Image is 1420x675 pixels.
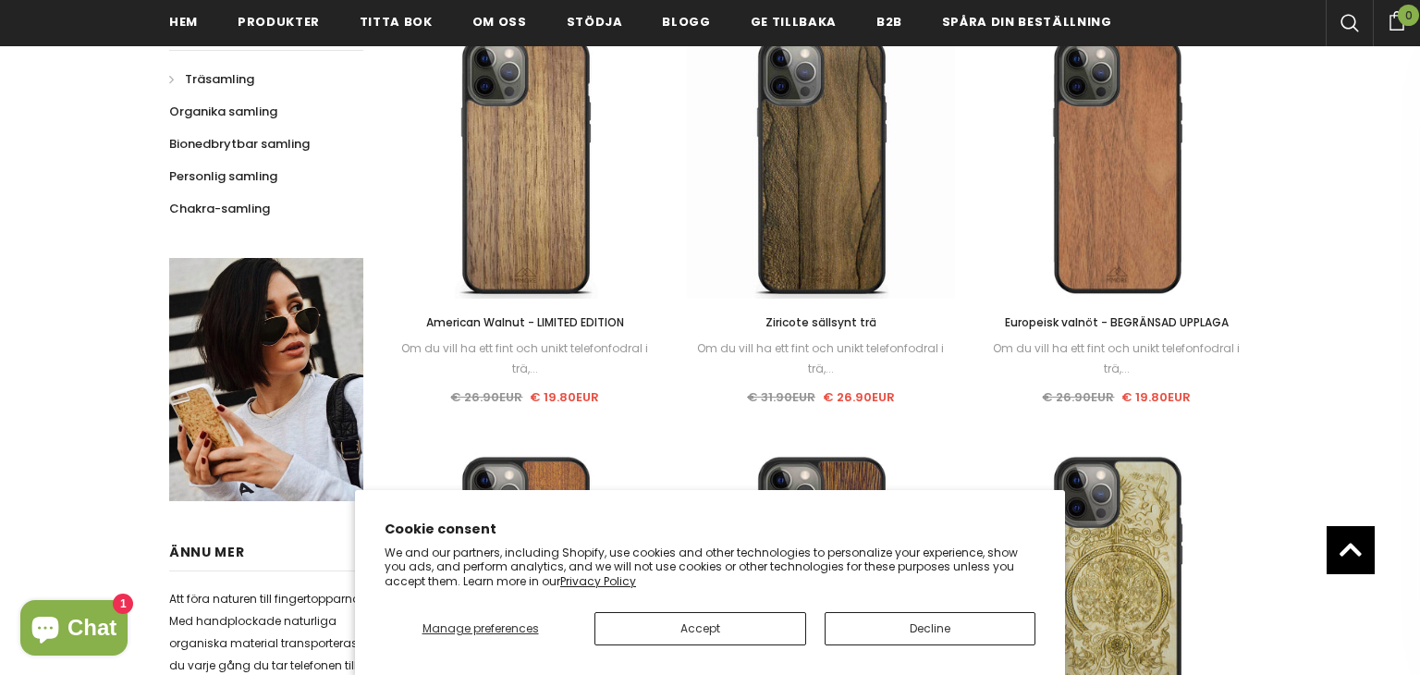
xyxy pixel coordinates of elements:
span: € 26.90EUR [1042,388,1114,406]
a: American Walnut - LIMITED EDITION [391,313,659,333]
span: Europeisk valnöt - BEGRÄNSAD UPPLAGA [1005,314,1229,330]
span: Bionedbrytbar samling [169,135,310,153]
span: € 26.90EUR [450,388,522,406]
a: Personlig samling [169,160,277,192]
div: Om du vill ha ett fint och unikt telefonfodral i trä,... [687,338,955,379]
a: Privacy Policy [560,573,636,589]
span: Hem [169,13,198,31]
h2: Cookie consent [385,520,1035,539]
span: Chakra-samling [169,200,270,217]
span: B2B [876,13,902,31]
span: € 19.80EUR [1121,388,1191,406]
inbox-online-store-chat: Shopify online store chat [15,600,133,660]
button: Accept [594,612,805,645]
span: Ge tillbaka [751,13,837,31]
div: Om du vill ha ett fint och unikt telefonfodral i trä,... [391,338,659,379]
a: Träsamling [169,63,254,95]
a: Chakra-samling [169,192,270,225]
a: Organika samling [169,95,277,128]
span: Spåra din beställning [942,13,1112,31]
span: Produkter [238,13,320,31]
span: Ziricote sällsynt trä [765,314,876,330]
div: Om du vill ha ett fint och unikt telefonfodral i trä,... [983,338,1251,379]
button: Decline [825,612,1035,645]
a: Bionedbrytbar samling [169,128,310,160]
span: € 26.90EUR [823,388,895,406]
span: Personlig samling [169,167,277,185]
span: American Walnut - LIMITED EDITION [426,314,624,330]
a: Ziricote sällsynt trä [687,313,955,333]
span: Träsamling [185,70,254,88]
span: Blogg [662,13,710,31]
button: Manage preferences [385,612,576,645]
a: 0 [1373,8,1420,31]
span: Ännu mer [169,543,245,561]
span: Om oss [472,13,527,31]
span: Titta bok [360,13,433,31]
p: We and our partners, including Shopify, use cookies and other technologies to personalize your ex... [385,546,1035,589]
span: stödja [567,13,623,31]
span: Manage preferences [422,620,539,636]
a: Europeisk valnöt - BEGRÄNSAD UPPLAGA [983,313,1251,333]
span: € 19.80EUR [530,388,599,406]
span: Organika samling [169,103,277,120]
span: 0 [1398,5,1419,26]
span: € 31.90EUR [747,388,815,406]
